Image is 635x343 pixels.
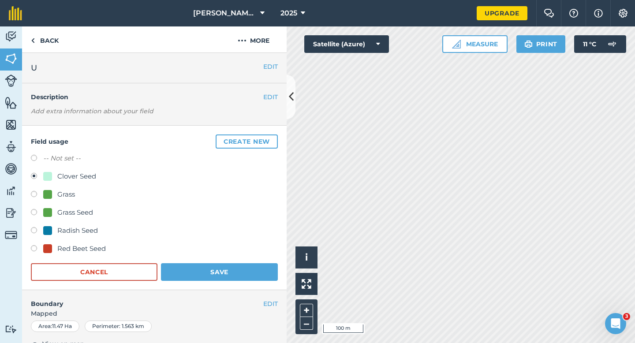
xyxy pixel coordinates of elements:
[452,40,461,48] img: Ruler icon
[304,35,389,53] button: Satellite (Azure)
[263,62,278,71] button: EDIT
[216,134,278,149] button: Create new
[5,229,17,241] img: svg+xml;base64,PD94bWwgdmVyc2lvbj0iMS4wIiBlbmNvZGluZz0idXRmLTgiPz4KPCEtLSBHZW5lcmF0b3I6IEFkb2JlIE...
[5,52,17,65] img: svg+xml;base64,PHN2ZyB4bWxucz0iaHR0cDovL3d3dy53My5vcmcvMjAwMC9zdmciIHdpZHRoPSI1NiIgaGVpZ2h0PSI2MC...
[5,206,17,220] img: svg+xml;base64,PD94bWwgdmVyc2lvbj0iMS4wIiBlbmNvZGluZz0idXRmLTgiPz4KPCEtLSBHZW5lcmF0b3I6IEFkb2JlIE...
[31,134,278,149] h4: Field usage
[5,140,17,153] img: svg+xml;base64,PD94bWwgdmVyc2lvbj0iMS4wIiBlbmNvZGluZz0idXRmLTgiPz4KPCEtLSBHZW5lcmF0b3I6IEFkb2JlIE...
[238,35,247,46] img: svg+xml;base64,PHN2ZyB4bWxucz0iaHR0cDovL3d3dy53My5vcmcvMjAwMC9zdmciIHdpZHRoPSIyMCIgaGVpZ2h0PSIyNC...
[43,153,81,164] label: -- Not set --
[477,6,527,20] a: Upgrade
[22,26,67,52] a: Back
[574,35,626,53] button: 11 °C
[623,313,630,320] span: 3
[5,162,17,175] img: svg+xml;base64,PD94bWwgdmVyc2lvbj0iMS4wIiBlbmNvZGluZz0idXRmLTgiPz4KPCEtLSBHZW5lcmF0b3I6IEFkb2JlIE...
[305,252,308,263] span: i
[568,9,579,18] img: A question mark icon
[605,313,626,334] iframe: Intercom live chat
[442,35,508,53] button: Measure
[5,184,17,198] img: svg+xml;base64,PD94bWwgdmVyc2lvbj0iMS4wIiBlbmNvZGluZz0idXRmLTgiPz4KPCEtLSBHZW5lcmF0b3I6IEFkb2JlIE...
[5,118,17,131] img: svg+xml;base64,PHN2ZyB4bWxucz0iaHR0cDovL3d3dy53My5vcmcvMjAwMC9zdmciIHdpZHRoPSI1NiIgaGVpZ2h0PSI2MC...
[161,263,278,281] button: Save
[220,26,287,52] button: More
[31,107,153,115] em: Add extra information about your field
[57,225,98,236] div: Radish Seed
[280,8,297,19] span: 2025
[22,290,263,309] h4: Boundary
[9,6,22,20] img: fieldmargin Logo
[524,39,533,49] img: svg+xml;base64,PHN2ZyB4bWxucz0iaHR0cDovL3d3dy53My5vcmcvMjAwMC9zdmciIHdpZHRoPSIxOSIgaGVpZ2h0PSIyNC...
[300,304,313,317] button: +
[57,189,75,200] div: Grass
[544,9,554,18] img: Two speech bubbles overlapping with the left bubble in the forefront
[516,35,566,53] button: Print
[5,325,17,333] img: svg+xml;base64,PD94bWwgdmVyc2lvbj0iMS4wIiBlbmNvZGluZz0idXRmLTgiPz4KPCEtLSBHZW5lcmF0b3I6IEFkb2JlIE...
[22,309,287,318] span: Mapped
[31,321,79,332] div: Area : 11.47 Ha
[31,35,35,46] img: svg+xml;base64,PHN2ZyB4bWxucz0iaHR0cDovL3d3dy53My5vcmcvMjAwMC9zdmciIHdpZHRoPSI5IiBoZWlnaHQ9IjI0Ii...
[263,92,278,102] button: EDIT
[5,30,17,43] img: svg+xml;base64,PD94bWwgdmVyc2lvbj0iMS4wIiBlbmNvZGluZz0idXRmLTgiPz4KPCEtLSBHZW5lcmF0b3I6IEFkb2JlIE...
[31,263,157,281] button: Cancel
[57,243,106,254] div: Red Beet Seed
[57,171,96,182] div: Clover Seed
[603,35,621,53] img: svg+xml;base64,PD94bWwgdmVyc2lvbj0iMS4wIiBlbmNvZGluZz0idXRmLTgiPz4KPCEtLSBHZW5lcmF0b3I6IEFkb2JlIE...
[31,92,278,102] h4: Description
[57,207,93,218] div: Grass Seed
[302,279,311,289] img: Four arrows, one pointing top left, one top right, one bottom right and the last bottom left
[594,8,603,19] img: svg+xml;base64,PHN2ZyB4bWxucz0iaHR0cDovL3d3dy53My5vcmcvMjAwMC9zdmciIHdpZHRoPSIxNyIgaGVpZ2h0PSIxNy...
[193,8,257,19] span: [PERSON_NAME] Farming Partnership
[263,299,278,309] button: EDIT
[85,321,152,332] div: Perimeter : 1.563 km
[5,96,17,109] img: svg+xml;base64,PHN2ZyB4bWxucz0iaHR0cDovL3d3dy53My5vcmcvMjAwMC9zdmciIHdpZHRoPSI1NiIgaGVpZ2h0PSI2MC...
[583,35,596,53] span: 11 ° C
[618,9,628,18] img: A cog icon
[31,62,37,74] span: U
[295,246,317,268] button: i
[300,317,313,330] button: –
[5,75,17,87] img: svg+xml;base64,PD94bWwgdmVyc2lvbj0iMS4wIiBlbmNvZGluZz0idXRmLTgiPz4KPCEtLSBHZW5lcmF0b3I6IEFkb2JlIE...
